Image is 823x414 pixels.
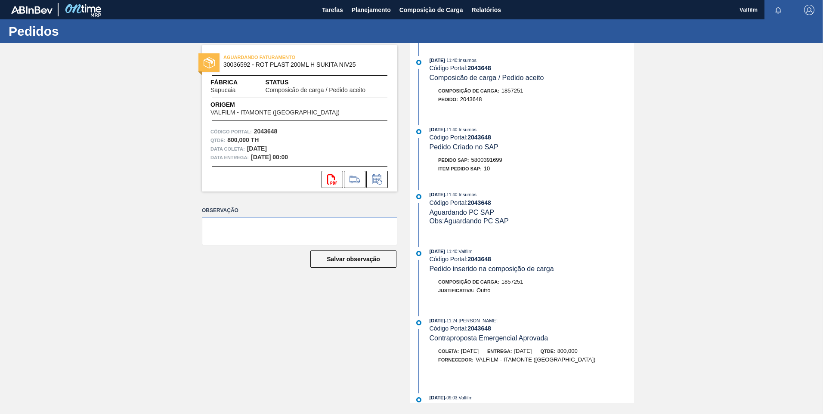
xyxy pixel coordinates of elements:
span: Relatórios [472,5,501,15]
img: atual [416,397,421,402]
span: Justificativa: [438,288,474,293]
span: Data coleta: [210,145,245,153]
button: Salvar observação [310,250,396,268]
span: Data entrega: [210,153,249,162]
span: Coleta: [438,349,459,354]
div: Ir para Composição de Carga [344,171,365,188]
span: 10 [484,165,490,172]
div: Abrir arquivo PDF [322,171,343,188]
div: Código Portal: [430,134,634,141]
strong: 2043648 [467,199,491,206]
strong: 2043648 [254,128,278,135]
span: Pedido SAP: [438,158,469,163]
img: atual [416,60,421,65]
span: Origem [210,100,364,109]
span: [DATE] [430,249,445,254]
h1: Pedidos [9,26,161,36]
img: TNhmsLtSVTkK8tSr43FrP2fwEKptu5GPRR3wAAAABJRU5ErkJggg== [11,6,53,14]
strong: [DATE] [247,145,267,152]
span: VALFILM - ITAMONTE ([GEOGRAPHIC_DATA]) [476,356,596,363]
span: Composicão de carga / Pedido aceito [265,87,365,93]
div: Informar alteração no pedido [366,171,388,188]
span: VALFILM - ITAMONTE ([GEOGRAPHIC_DATA]) [210,109,340,116]
span: [DATE] [430,318,445,323]
strong: 2043648 [467,65,491,71]
span: Fábrica [210,78,263,87]
span: Item pedido SAP: [438,166,482,171]
span: - 11:40 [445,249,457,254]
span: - 11:40 [445,127,457,132]
span: Qtde: [540,349,555,354]
span: - 11:40 [445,192,457,197]
span: [DATE] [430,127,445,132]
span: Composicão de carga / Pedido aceito [430,74,544,81]
span: 5800391699 [471,157,502,163]
span: Fornecedor: [438,357,473,362]
img: status [204,57,215,68]
span: - 09:03 [445,395,457,400]
span: - 11:40 [445,58,457,63]
span: : Insumos [457,58,476,63]
span: Composição de Carga : [438,88,499,93]
div: Código Portal: [430,65,634,71]
span: Aguardando PC SAP [430,209,494,216]
div: Código Portal: [430,325,634,332]
span: : [PERSON_NAME] [457,318,498,323]
label: Observação [202,204,397,217]
span: : Valfilm [457,395,472,400]
span: Status [265,78,389,87]
span: [DATE] [514,348,532,354]
span: Sapucaia [210,87,235,93]
span: : Insumos [457,127,476,132]
img: atual [416,129,421,134]
span: Composição de Carga [399,5,463,15]
span: [DATE] [461,348,479,354]
span: Código Portal: [210,127,252,136]
span: Pedido Criado no SAP [430,143,498,151]
span: 800,000 [557,348,578,354]
span: Obs: Aguardando PC SAP [430,217,509,225]
strong: 2043648 [467,134,491,141]
span: [DATE] [430,192,445,197]
img: atual [416,194,421,199]
div: Código Portal: [430,402,634,409]
div: Código Portal: [430,199,634,206]
img: atual [416,251,421,256]
button: Notificações [764,4,792,16]
span: [DATE] [430,58,445,63]
strong: 2043648 [467,325,491,332]
strong: 2043648 [467,256,491,263]
span: Contraproposta Emergencial Aprovada [430,334,548,342]
span: AGUARDANDO FATURAMENTO [223,53,344,62]
span: Entrega: [487,349,512,354]
span: 1857251 [501,278,523,285]
span: Outro [476,287,491,294]
div: Código Portal: [430,256,634,263]
img: Logout [804,5,814,15]
span: : Valfilm [457,249,472,254]
span: Composição de Carga : [438,279,499,284]
span: 2043648 [460,96,482,102]
strong: 2043648 [467,402,491,409]
span: Pedido : [438,97,458,102]
img: atual [416,320,421,325]
strong: 800,000 TH [227,136,259,143]
span: - 11:24 [445,318,457,323]
span: 1857251 [501,87,523,94]
span: Tarefas [322,5,343,15]
strong: [DATE] 00:00 [251,154,288,161]
span: Pedido inserido na composição de carga [430,265,554,272]
span: Planejamento [352,5,391,15]
span: : Insumos [457,192,476,197]
span: Qtde : [210,136,225,145]
span: [DATE] [430,395,445,400]
span: 30036592 - ROT PLAST 200ML H SUKITA NIV25 [223,62,380,68]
